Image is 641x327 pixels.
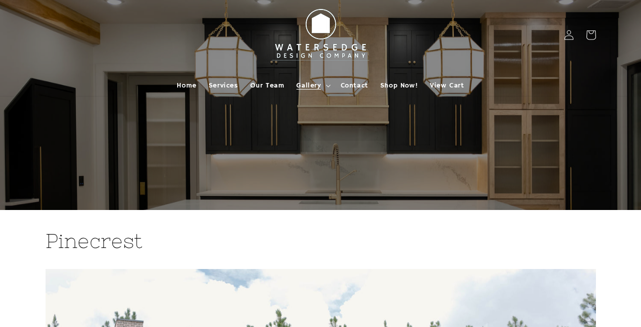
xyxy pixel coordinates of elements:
[266,4,376,66] img: Watersedge Design Co
[203,75,244,96] a: Services
[171,75,202,96] a: Home
[430,81,464,90] span: View Cart
[335,75,374,96] a: Contact
[341,81,368,90] span: Contact
[290,75,334,96] summary: Gallery
[296,81,321,90] span: Gallery
[380,81,418,90] span: Shop Now!
[250,81,285,90] span: Our Team
[424,75,470,96] a: View Cart
[374,75,424,96] a: Shop Now!
[177,81,196,90] span: Home
[244,75,291,96] a: Our Team
[46,228,596,254] h2: Pinecrest
[209,81,238,90] span: Services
